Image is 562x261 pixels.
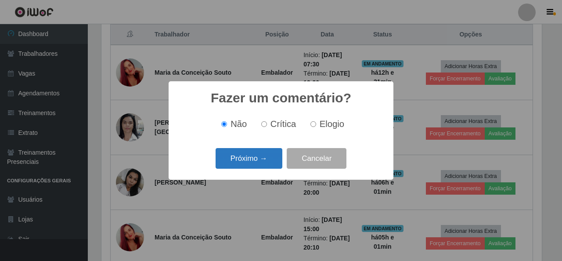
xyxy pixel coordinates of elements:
[270,119,296,129] span: Crítica
[211,90,351,106] h2: Fazer um comentário?
[320,119,344,129] span: Elogio
[310,121,316,127] input: Elogio
[221,121,227,127] input: Não
[287,148,346,169] button: Cancelar
[261,121,267,127] input: Crítica
[216,148,282,169] button: Próximo →
[231,119,247,129] span: Não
